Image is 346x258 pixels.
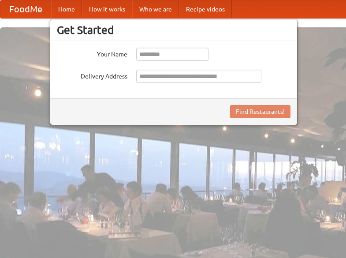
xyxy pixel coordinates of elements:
[179,0,232,18] a: Recipe videos
[230,105,290,118] button: Find Restaurants!
[51,0,82,18] a: Home
[57,70,127,81] label: Delivery Address
[0,0,51,18] a: FoodMe
[57,48,127,59] label: Your Name
[132,0,179,18] a: Who we are
[82,0,132,18] a: How it works
[57,23,290,37] h3: Get Started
